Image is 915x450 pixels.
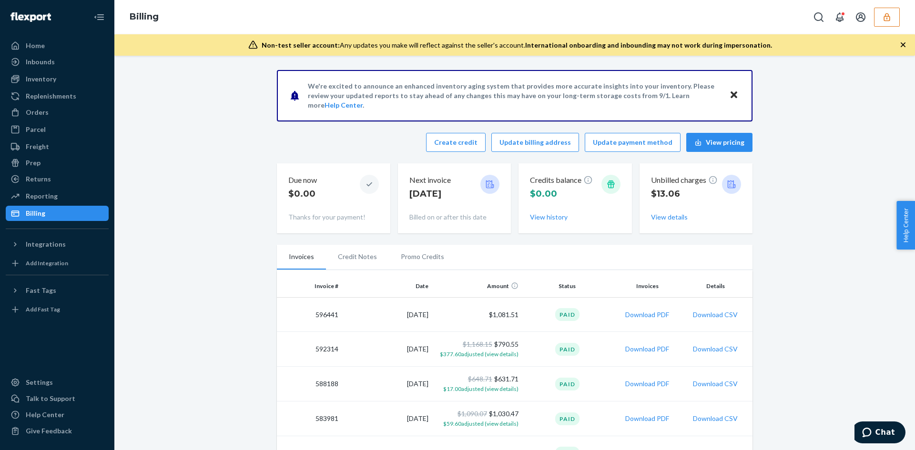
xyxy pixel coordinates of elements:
[26,142,49,151] div: Freight
[6,391,109,406] button: Talk to Support
[26,158,41,168] div: Prep
[468,375,492,383] span: $648.71
[432,367,522,401] td: $631.71
[26,191,58,201] div: Reporting
[443,384,518,393] button: $17.00adjusted (view details)
[277,275,342,298] th: Invoice #
[288,175,317,186] p: Due now
[308,81,720,110] p: We're excited to announce an enhanced inventory aging system that provides more accurate insights...
[409,188,451,200] p: [DATE]
[693,344,738,354] button: Download CSV
[463,340,492,348] span: $1,168.15
[6,302,109,317] a: Add Fast Tag
[6,237,109,252] button: Integrations
[625,379,669,389] button: Download PDF
[6,89,109,104] a: Replenishments
[426,133,486,152] button: Create credit
[26,41,45,50] div: Home
[325,101,363,109] a: Help Center
[625,414,669,423] button: Download PDF
[6,206,109,221] a: Billing
[409,175,451,186] p: Next invoice
[491,133,579,152] button: Update billing address
[26,410,64,420] div: Help Center
[830,8,849,27] button: Open notifications
[6,155,109,170] a: Prep
[555,412,579,425] div: Paid
[6,71,109,87] a: Inventory
[896,201,915,250] button: Help Center
[26,108,49,117] div: Orders
[522,275,612,298] th: Status
[6,256,109,271] a: Add Integration
[6,283,109,298] button: Fast Tags
[530,175,593,186] p: Credits balance
[26,240,66,249] div: Integrations
[6,407,109,422] a: Help Center
[6,423,109,439] button: Give Feedback
[728,89,740,102] button: Close
[26,174,51,184] div: Returns
[90,8,109,27] button: Close Navigation
[6,122,109,137] a: Parcel
[432,401,522,436] td: $1,030.47
[342,401,432,436] td: [DATE]
[6,105,109,120] a: Orders
[342,367,432,401] td: [DATE]
[6,189,109,204] a: Reporting
[26,74,56,84] div: Inventory
[555,343,579,356] div: Paid
[6,38,109,53] a: Home
[10,12,51,22] img: Flexport logo
[26,91,76,101] div: Replenishments
[440,349,518,359] button: $377.60adjusted (view details)
[26,125,46,134] div: Parcel
[277,332,342,367] td: 592314
[277,401,342,436] td: 583981
[342,332,432,367] td: [DATE]
[585,133,681,152] button: Update payment method
[612,275,682,298] th: Invoices
[854,421,905,445] iframe: Opens a widget where you can chat to one of our agents
[26,394,75,403] div: Talk to Support
[651,188,718,200] p: $13.06
[26,259,68,267] div: Add Integration
[288,188,317,200] p: $0.00
[525,41,772,49] span: International onboarding and inbounding may not work during impersonation.
[457,410,487,418] span: $1,090.07
[26,305,60,313] div: Add Fast Tag
[6,54,109,70] a: Inbounds
[693,379,738,389] button: Download CSV
[277,367,342,401] td: 588188
[26,426,72,436] div: Give Feedback
[277,245,326,270] li: Invoices
[432,298,522,332] td: $1,081.51
[26,57,55,67] div: Inbounds
[6,171,109,187] a: Returns
[6,139,109,154] a: Freight
[682,275,752,298] th: Details
[625,310,669,320] button: Download PDF
[530,212,568,222] button: View history
[625,344,669,354] button: Download PDF
[6,375,109,390] a: Settings
[809,8,828,27] button: Open Search Box
[432,332,522,367] td: $790.55
[277,298,342,332] td: 596441
[555,308,579,321] div: Paid
[262,40,772,50] div: Any updates you make will reflect against the seller's account.
[686,133,752,152] button: View pricing
[440,350,518,358] span: $377.60 adjusted (view details)
[651,212,688,222] button: View details
[288,212,379,222] p: Thanks for your payment!
[326,245,389,269] li: Credit Notes
[530,189,557,199] span: $0.00
[26,378,53,387] div: Settings
[651,175,718,186] p: Unbilled charges
[432,275,522,298] th: Amount
[389,245,456,269] li: Promo Credits
[342,275,432,298] th: Date
[26,286,56,295] div: Fast Tags
[342,298,432,332] td: [DATE]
